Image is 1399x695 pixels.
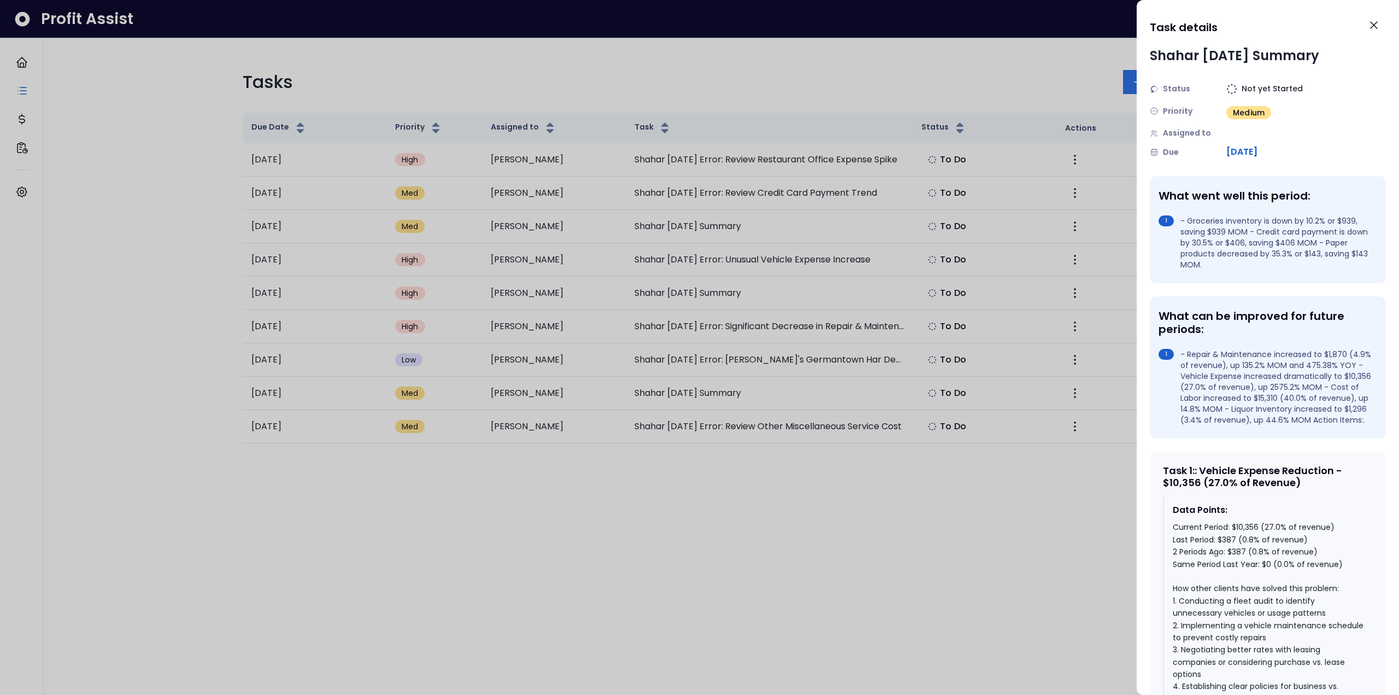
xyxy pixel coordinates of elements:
div: What went well this period: [1159,189,1373,202]
div: Task 1 : : Vehicle Expense Reduction - $10,356 (27.0% of Revenue) [1163,465,1373,488]
span: Status [1163,83,1190,95]
div: What can be improved for future periods: [1159,309,1373,336]
span: Due [1163,147,1179,158]
span: Medium [1233,107,1265,118]
span: Assigned to [1163,127,1211,139]
h1: Task details [1150,17,1218,37]
img: Not yet Started [1226,84,1237,95]
button: Close [1362,13,1386,37]
span: Priority [1163,106,1192,117]
div: Data Points: [1173,504,1364,517]
div: Shahar [DATE] Summary [1150,46,1319,66]
li: - Repair & Maintenance increased to $1,870 (4.9% of revenue), up 135.2% MOM and 475.38% YOY - Veh... [1159,349,1373,425]
span: Not yet Started [1242,83,1303,95]
img: Status [1150,85,1159,94]
span: [DATE] [1226,145,1257,159]
li: - Groceries inventory is down by 10.2% or $939, saving $939 MOM - Credit card payment is down by ... [1159,215,1373,270]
